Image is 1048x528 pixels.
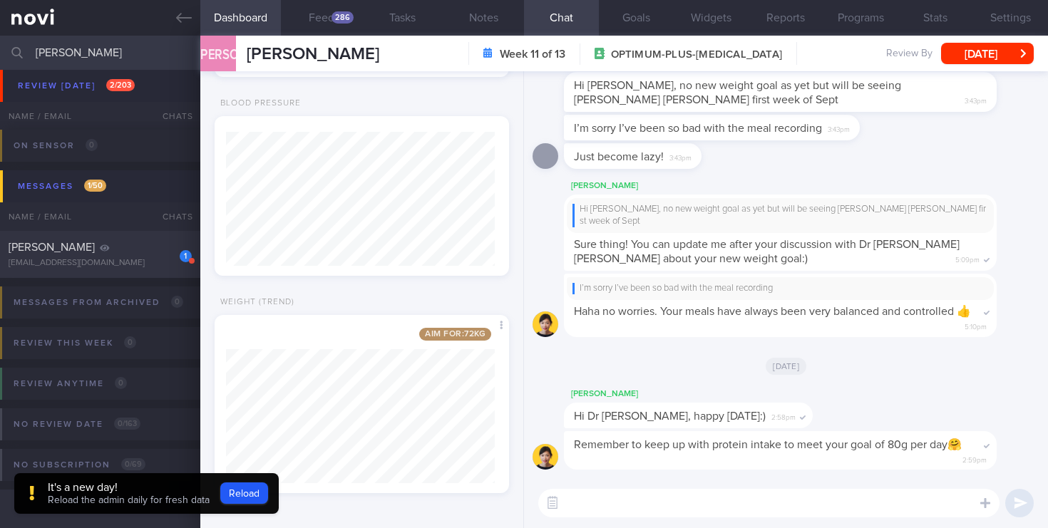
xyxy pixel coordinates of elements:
[171,296,183,308] span: 0
[962,452,987,465] span: 2:59pm
[9,258,192,269] div: [EMAIL_ADDRESS][DOMAIN_NAME]
[10,374,130,393] div: Review anytime
[180,93,192,105] div: 1
[564,385,856,403] div: [PERSON_NAME]
[86,139,98,151] span: 0
[419,328,491,341] span: Aim for: 72 kg
[124,336,136,348] span: 0
[215,297,294,308] div: Weight (Trend)
[114,418,140,430] span: 0 / 163
[564,177,1039,195] div: [PERSON_NAME]
[10,333,140,353] div: Review this week
[10,455,149,475] div: No subscription
[48,495,210,505] span: Reload the admin daily for fresh data
[574,151,664,162] span: Just become lazy!
[9,242,95,253] span: [PERSON_NAME]
[941,43,1034,64] button: [DATE]
[14,177,110,196] div: Messages
[84,180,106,192] span: 1 / 50
[886,48,933,61] span: Review By
[965,93,987,106] span: 3:43pm
[10,293,187,312] div: Messages from Archived
[48,480,210,495] div: It's a new day!
[574,410,766,422] span: Hi Dr [PERSON_NAME], happy [DATE]:)
[500,47,565,61] strong: Week 11 of 13
[669,150,692,163] span: 3:43pm
[9,85,95,96] span: [PERSON_NAME]
[574,439,962,450] span: Remember to keep up with protein intake to meet your goal of 80g per day🤗
[10,415,144,434] div: No review date
[115,377,127,389] span: 0
[572,283,988,294] div: I’m sorry I’ve been so bad with the meal recording
[220,482,268,504] button: Reload
[143,202,200,231] div: Chats
[180,250,192,262] div: 1
[247,46,379,63] span: [PERSON_NAME]
[215,98,301,109] div: Blood Pressure
[955,252,980,265] span: 5:09pm
[574,80,901,105] span: Hi [PERSON_NAME], no new weight goal as yet but will be seeing [PERSON_NAME] [PERSON_NAME] first ...
[197,27,240,82] div: [PERSON_NAME]
[828,121,850,135] span: 3:43pm
[574,123,822,134] span: I’m sorry I’ve been so bad with the meal recording
[121,458,145,470] span: 0 / 69
[965,319,987,332] span: 5:10pm
[574,306,971,317] span: Haha no worries. Your meals have always been very balanced and controlled 👍
[332,11,354,24] div: 286
[572,204,988,227] div: Hi [PERSON_NAME], no new weight goal as yet but will be seeing [PERSON_NAME] [PERSON_NAME] first ...
[574,239,960,264] span: Sure thing! You can update me after your discussion with Dr [PERSON_NAME] [PERSON_NAME] about you...
[766,358,806,375] span: [DATE]
[10,136,101,155] div: On sensor
[771,409,796,423] span: 2:58pm
[9,101,192,112] div: [EMAIL_ADDRESS][DOMAIN_NAME]
[611,48,782,62] span: OPTIMUM-PLUS-[MEDICAL_DATA]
